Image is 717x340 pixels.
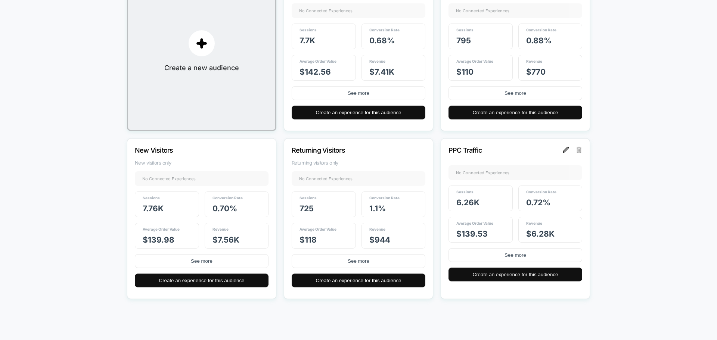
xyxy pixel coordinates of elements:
[456,198,479,207] span: 6.26k
[526,198,550,207] span: 0.72 %
[143,204,164,213] span: 7.76k
[135,274,269,287] button: Create an experience for this audience
[369,204,386,213] span: 1.1 %
[292,160,425,166] span: Returning visitors only
[292,106,425,119] button: Create an experience for this audience
[526,229,555,238] span: $ 6.28k
[143,235,174,244] span: $ 139.98
[448,146,562,154] p: PPC Traffic
[448,106,582,119] button: Create an experience for this audience
[369,36,395,45] span: 0.68 %
[143,196,160,200] span: Sessions
[526,221,542,225] span: Revenue
[456,190,474,194] span: Sessions
[292,86,425,100] button: See more
[369,235,390,244] span: $ 944
[143,227,180,231] span: Average Order Value
[292,274,425,287] button: Create an experience for this audience
[369,67,394,77] span: $ 7.41k
[212,204,237,213] span: 0.70 %
[448,268,582,281] button: Create an experience for this audience
[448,86,582,100] button: See more
[369,196,400,200] span: Conversion Rate
[526,59,542,63] span: Revenue
[577,147,582,153] img: delete
[212,196,243,200] span: Conversion Rate
[526,190,556,194] span: Conversion Rate
[299,235,317,244] span: $ 118
[164,64,239,72] span: Create a new audience
[563,147,569,153] img: edit
[456,36,471,45] span: 795
[135,146,248,154] p: New Visitors
[456,59,493,63] span: Average Order Value
[292,254,425,268] button: See more
[526,36,552,45] span: 0.88 %
[369,59,385,63] span: Revenue
[212,235,239,244] span: $ 7.56k
[196,38,207,49] img: plus
[212,227,229,231] span: Revenue
[292,146,405,154] p: Returning Visitors
[299,67,331,77] span: $ 142.56
[369,28,400,32] span: Conversion Rate
[456,28,474,32] span: Sessions
[456,229,488,238] span: $ 139.53
[299,227,336,231] span: Average Order Value
[526,67,546,77] span: $ 770
[456,221,493,225] span: Average Order Value
[135,160,269,166] span: New visitors only
[369,227,385,231] span: Revenue
[299,28,317,32] span: Sessions
[299,59,336,63] span: Average Order Value
[135,254,269,268] button: See more
[299,36,315,45] span: 7.7k
[526,28,556,32] span: Conversion Rate
[299,204,314,213] span: 725
[448,248,582,262] button: See more
[456,67,474,77] span: $ 110
[299,196,317,200] span: Sessions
